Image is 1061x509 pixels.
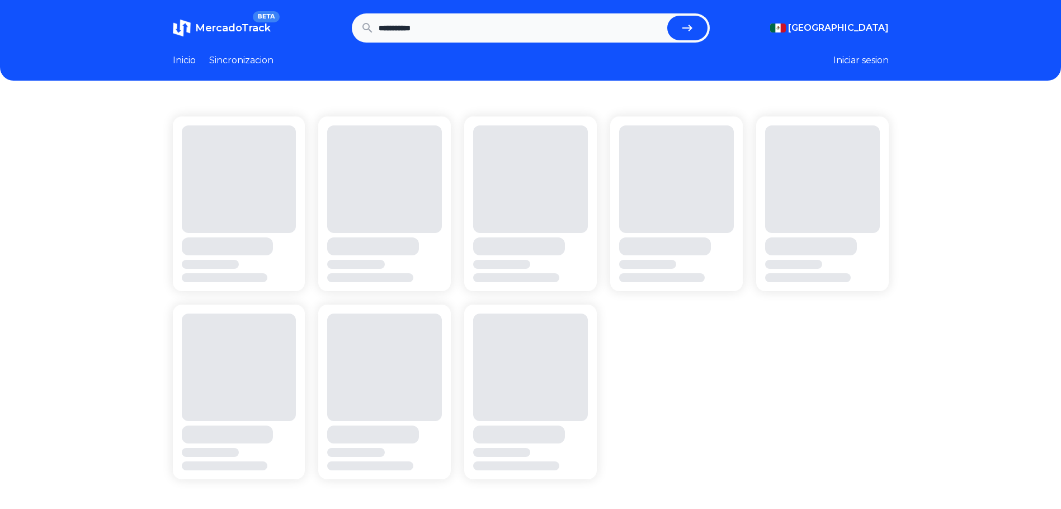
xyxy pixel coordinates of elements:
[173,54,196,67] a: Inicio
[833,54,889,67] button: Iniciar sesion
[173,19,191,37] img: MercadoTrack
[770,24,786,32] img: Mexico
[253,11,279,22] span: BETA
[788,21,889,35] span: [GEOGRAPHIC_DATA]
[195,22,271,34] span: MercadoTrack
[173,19,271,37] a: MercadoTrackBETA
[209,54,273,67] a: Sincronizacion
[770,21,889,35] button: [GEOGRAPHIC_DATA]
